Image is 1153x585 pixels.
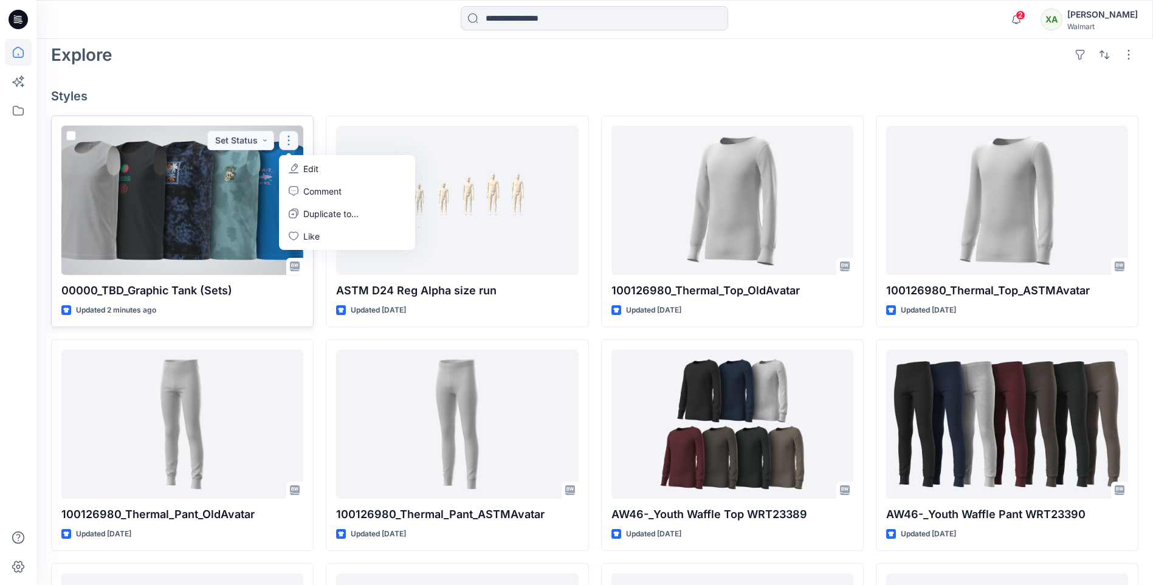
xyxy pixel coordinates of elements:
p: Updated [DATE] [626,528,681,541]
p: 00000_TBD_Graphic Tank (Sets) [61,282,303,299]
p: Like [303,230,320,243]
h2: Explore [51,45,112,64]
p: Duplicate to... [303,207,359,220]
div: XA [1041,9,1062,30]
p: AW46-_Youth Waffle Top WRT23389 [611,506,853,523]
div: [PERSON_NAME] [1067,7,1138,22]
p: Updated [DATE] [351,528,406,541]
p: Updated [DATE] [901,528,956,541]
p: Updated [DATE] [626,304,681,317]
a: 00000_TBD_Graphic Tank (Sets) [61,126,303,275]
a: 100126980_Thermal_Top_OldAvatar [611,126,853,275]
p: 100126980_Thermal_Top_OldAvatar [611,282,853,299]
p: Updated [DATE] [76,528,131,541]
h4: Styles [51,89,1138,103]
a: AW46-_Youth Waffle Pant WRT23390 [886,350,1128,499]
p: Comment [303,185,342,198]
p: ASTM D24 Reg Alpha size run [336,282,578,299]
p: Updated [DATE] [901,304,956,317]
p: 100126980_Thermal_Top_ASTMAvatar [886,282,1128,299]
a: 100126980_Thermal_Top_ASTMAvatar [886,126,1128,275]
a: 100126980_Thermal_Pant_OldAvatar [61,350,303,499]
p: Updated 2 minutes ago [76,304,156,317]
a: 100126980_Thermal_Pant_ASTMAvatar [336,350,578,499]
p: 100126980_Thermal_Pant_ASTMAvatar [336,506,578,523]
a: Edit [281,157,413,180]
div: Walmart [1067,22,1138,31]
p: Updated [DATE] [351,304,406,317]
p: AW46-_Youth Waffle Pant WRT23390 [886,506,1128,523]
a: AW46-_Youth Waffle Top WRT23389 [611,350,853,499]
p: 100126980_Thermal_Pant_OldAvatar [61,506,303,523]
p: Edit [303,162,318,175]
a: ASTM D24 Reg Alpha size run [336,126,578,275]
span: 2 [1016,10,1025,20]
